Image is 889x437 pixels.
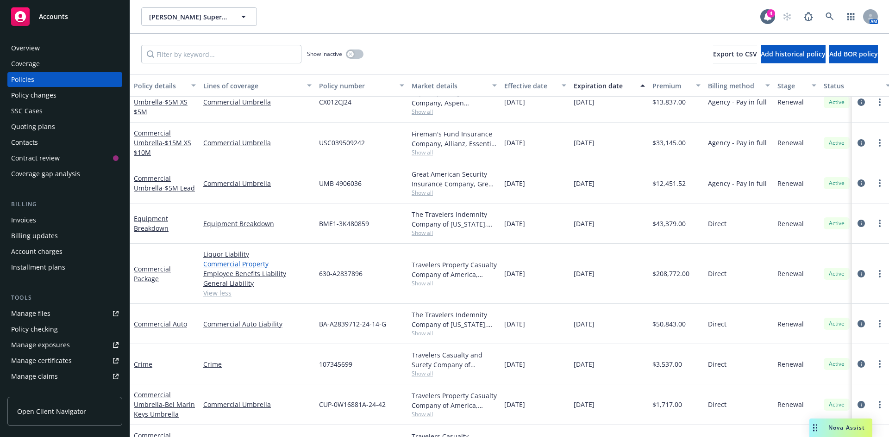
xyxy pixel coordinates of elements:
[11,353,72,368] div: Manage certificates
[708,269,726,278] span: Direct
[652,359,682,369] span: $3,537.00
[652,97,686,107] span: $13,837.00
[827,270,846,278] span: Active
[828,424,865,431] span: Nova Assist
[319,219,369,228] span: BME1-3K480859
[203,219,312,228] a: Equipment Breakdown
[11,151,60,166] div: Contract review
[820,7,839,26] a: Search
[11,369,58,384] div: Manage claims
[827,320,846,328] span: Active
[203,249,312,259] a: Liquor Liability
[504,269,525,278] span: [DATE]
[874,318,885,329] a: more
[11,228,58,243] div: Billing updates
[874,399,885,410] a: more
[7,228,122,243] a: Billing updates
[827,400,846,409] span: Active
[203,278,312,288] a: General Liability
[134,174,195,192] a: Commercial Umbrella
[7,213,122,228] a: Invoices
[767,9,775,17] div: 4
[203,359,312,369] a: Crime
[7,200,122,209] div: Billing
[134,360,152,369] a: Crime
[504,400,525,409] span: [DATE]
[11,72,34,87] div: Policies
[777,97,804,107] span: Renewal
[574,319,595,329] span: [DATE]
[761,49,826,58] span: Add historical policy
[652,178,686,188] span: $12,451.52
[149,12,229,22] span: [PERSON_NAME] Supermarkets, Inc.
[708,319,726,329] span: Direct
[504,81,556,91] div: Effective date
[203,81,301,91] div: Lines of coverage
[827,98,846,106] span: Active
[504,178,525,188] span: [DATE]
[504,219,525,228] span: [DATE]
[574,97,595,107] span: [DATE]
[708,97,767,107] span: Agency - Pay in full
[412,129,497,148] div: Fireman's Fund Insurance Company, Allianz, Essential Services & Programs, LLC
[11,56,40,71] div: Coverage
[708,81,760,91] div: Billing method
[134,88,188,116] a: Commercial Umbrella
[134,390,195,419] a: Commercial Umbrella
[203,178,312,188] a: Commercial Umbrella
[134,400,195,419] span: - Bel Marin Keys Umbrella
[856,318,867,329] a: circleInformation
[7,119,122,134] a: Quoting plans
[134,320,187,328] a: Commercial Auto
[708,138,767,148] span: Agency - Pay in full
[827,139,846,147] span: Active
[874,358,885,369] a: more
[203,138,312,148] a: Commercial Umbrella
[708,219,726,228] span: Direct
[7,41,122,55] a: Overview
[574,81,635,91] div: Expiration date
[7,338,122,352] a: Manage exposures
[761,45,826,63] button: Add historical policy
[11,104,43,118] div: SSC Cases
[203,288,312,298] a: View less
[574,400,595,409] span: [DATE]
[7,56,122,71] a: Coverage
[319,319,386,329] span: BA-A2839712-24-14-G
[412,279,497,287] span: Show all
[824,81,880,91] div: Status
[134,265,171,283] a: Commercial Package
[708,359,726,369] span: Direct
[713,49,757,58] span: Export to CSV
[827,219,846,228] span: Active
[874,178,885,189] a: more
[7,306,122,321] a: Manage files
[7,88,122,103] a: Policy changes
[874,97,885,108] a: more
[11,119,55,134] div: Quoting plans
[777,178,804,188] span: Renewal
[412,169,497,189] div: Great American Security Insurance Company, Great American Insurance Group, Essential Services & P...
[11,166,80,181] div: Coverage gap analysis
[652,319,686,329] span: $50,843.00
[7,104,122,118] a: SSC Cases
[799,7,818,26] a: Report a Bug
[134,129,191,157] a: Commercial Umbrella
[704,74,774,97] button: Billing method
[652,400,682,409] span: $1,717.00
[774,74,820,97] button: Stage
[7,260,122,275] a: Installment plans
[504,319,525,329] span: [DATE]
[827,179,846,187] span: Active
[777,319,804,329] span: Renewal
[708,400,726,409] span: Direct
[504,97,525,107] span: [DATE]
[203,259,312,269] a: Commercial Property
[412,260,497,279] div: Travelers Property Casualty Company of America, Travelers Insurance
[130,74,200,97] button: Policy details
[829,45,878,63] button: Add BOR policy
[809,419,821,437] div: Drag to move
[412,310,497,329] div: The Travelers Indemnity Company of [US_STATE], Travelers Insurance
[11,88,56,103] div: Policy changes
[412,81,487,91] div: Market details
